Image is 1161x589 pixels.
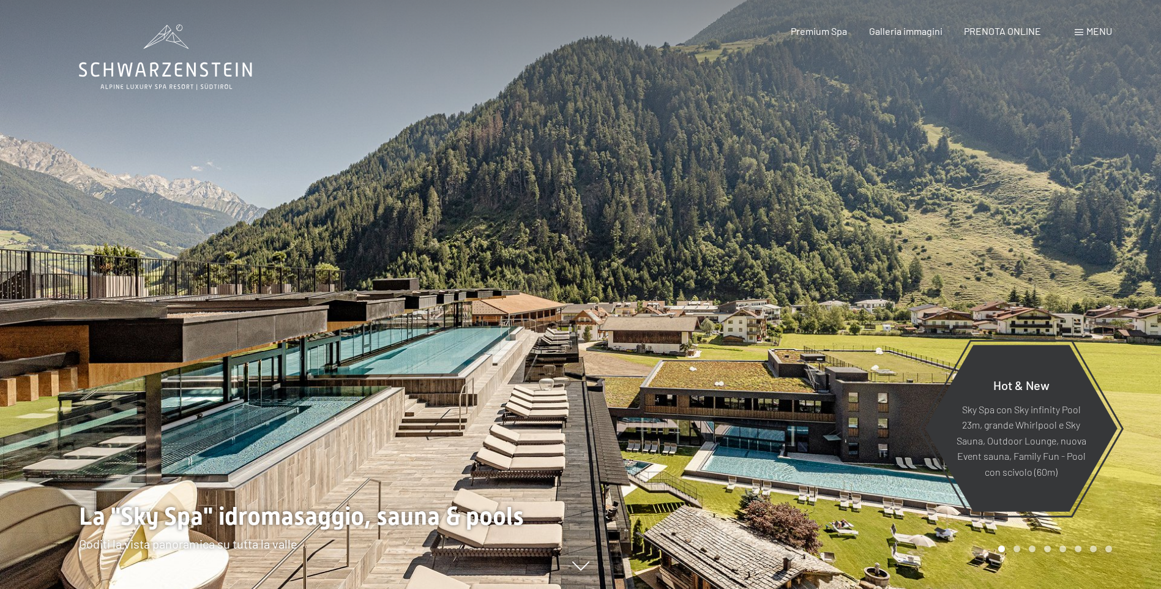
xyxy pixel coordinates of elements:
a: Premium Spa [791,25,847,37]
p: Sky Spa con Sky infinity Pool 23m, grande Whirlpool e Sky Sauna, Outdoor Lounge, nuova Event saun... [955,401,1088,479]
div: Carousel Page 6 [1075,546,1081,552]
div: Carousel Pagination [994,546,1112,552]
div: Carousel Page 7 [1090,546,1097,552]
div: Carousel Page 3 [1029,546,1036,552]
span: Menu [1086,25,1112,37]
span: Hot & New [993,377,1050,392]
div: Carousel Page 1 (Current Slide) [998,546,1005,552]
div: Carousel Page 2 [1014,546,1020,552]
a: PRENOTA ONLINE [964,25,1041,37]
div: Carousel Page 5 [1059,546,1066,552]
a: Galleria immagini [869,25,943,37]
div: Carousel Page 4 [1044,546,1051,552]
div: Carousel Page 8 [1105,546,1112,552]
a: Hot & New Sky Spa con Sky infinity Pool 23m, grande Whirlpool e Sky Sauna, Outdoor Lounge, nuova ... [924,344,1118,512]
